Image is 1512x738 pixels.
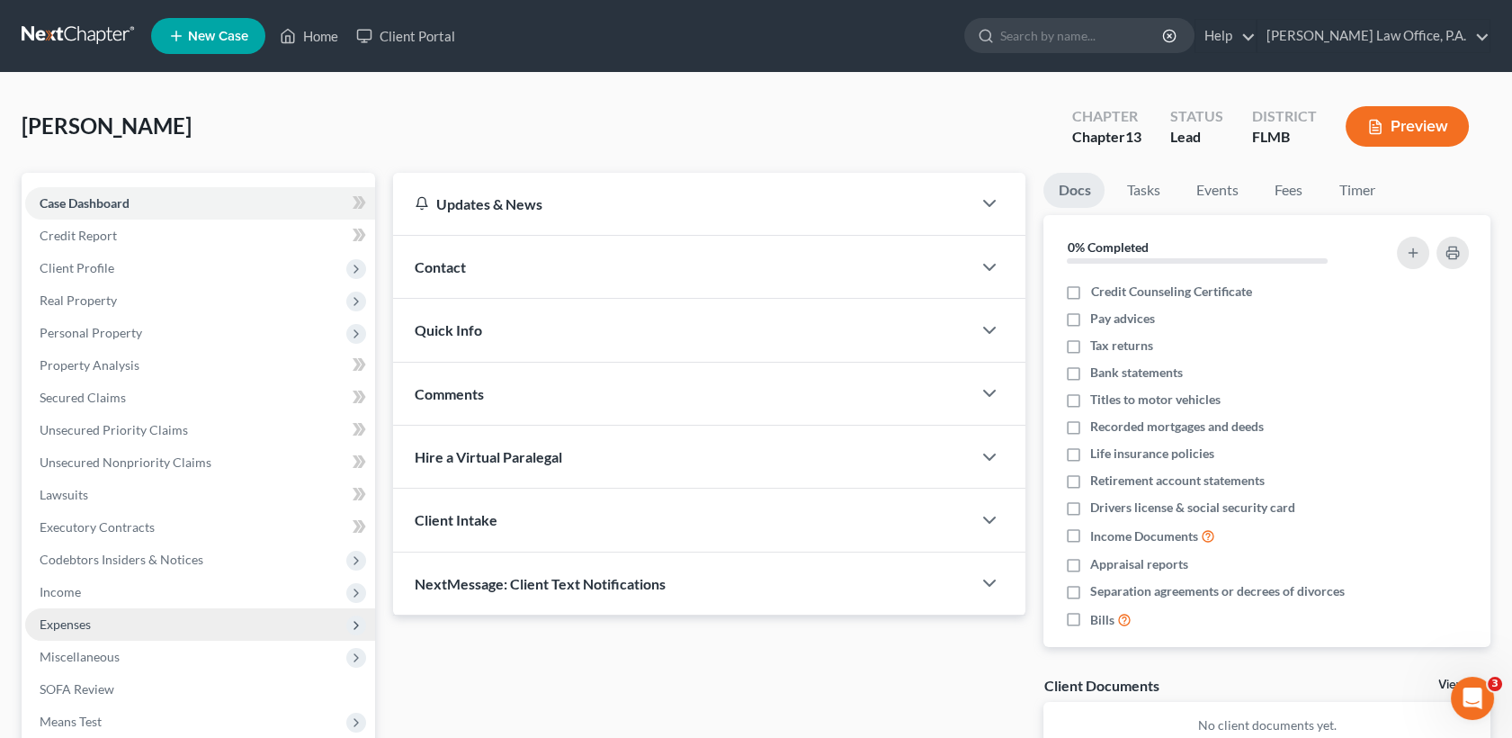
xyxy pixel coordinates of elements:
span: Expenses [40,616,91,632]
span: Bank statements [1090,364,1183,382]
span: Unsecured Priority Claims [40,422,188,437]
span: Quick Info [415,321,482,338]
span: Client Intake [415,511,497,528]
span: Appraisal reports [1090,555,1188,573]
span: Drivers license & social security card [1090,499,1295,517]
span: Income Documents [1090,527,1198,545]
a: SOFA Review [25,673,375,706]
div: District [1252,106,1317,127]
a: Credit Report [25,220,375,252]
a: Lawsuits [25,479,375,511]
span: Codebtors Insiders & Notices [40,552,203,567]
span: Pay advices [1090,310,1155,328]
span: Comments [415,385,484,402]
span: Personal Property [40,325,142,340]
span: Means Test [40,714,102,729]
span: NextMessage: Client Text Notifications [415,575,666,592]
span: Titles to motor vehicles [1090,391,1221,409]
span: Income [40,584,81,599]
div: Chapter [1072,106,1141,127]
span: Contact [415,258,466,275]
span: Secured Claims [40,390,126,405]
span: 13 [1125,128,1141,145]
span: Lawsuits [40,487,88,502]
a: Docs [1043,173,1105,208]
span: Executory Contracts [40,519,155,535]
span: Case Dashboard [40,195,130,211]
span: Separation agreements or decrees of divorces [1090,582,1345,600]
span: Bills [1090,611,1114,629]
div: Updates & News [415,194,950,213]
div: Client Documents [1043,676,1159,695]
a: Unsecured Nonpriority Claims [25,446,375,479]
a: View All [1438,679,1483,691]
span: Tax returns [1090,337,1153,355]
button: Preview [1346,106,1469,147]
span: Unsecured Nonpriority Claims [40,454,211,470]
iframe: Intercom live chat [1451,677,1494,720]
span: Real Property [40,292,117,308]
span: Property Analysis [40,357,139,373]
span: SOFA Review [40,681,114,697]
div: Lead [1170,127,1223,148]
div: FLMB [1252,127,1317,148]
a: Unsecured Priority Claims [25,414,375,446]
div: Chapter [1072,127,1141,148]
input: Search by name... [1000,19,1165,52]
span: [PERSON_NAME] [22,112,192,139]
span: 3 [1488,677,1502,691]
span: Credit Counseling Certificate [1090,283,1251,301]
span: New Case [188,30,248,43]
a: Executory Contracts [25,511,375,544]
span: Recorded mortgages and deeds [1090,418,1264,436]
a: Tasks [1112,173,1174,208]
p: No client documents yet. [1058,716,1476,734]
a: Secured Claims [25,382,375,414]
a: Client Portal [347,20,464,52]
span: Miscellaneous [40,649,120,664]
strong: 0% Completed [1067,239,1148,255]
a: [PERSON_NAME] Law Office, P.A. [1257,20,1490,52]
a: Case Dashboard [25,187,375,220]
a: Help [1195,20,1256,52]
span: Credit Report [40,228,117,243]
span: Life insurance policies [1090,445,1214,463]
span: Client Profile [40,260,114,275]
a: Events [1181,173,1252,208]
span: Hire a Virtual Paralegal [415,448,562,465]
a: Fees [1259,173,1317,208]
a: Home [271,20,347,52]
a: Timer [1324,173,1389,208]
span: Retirement account statements [1090,472,1265,490]
div: Status [1170,106,1223,127]
a: Property Analysis [25,349,375,382]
